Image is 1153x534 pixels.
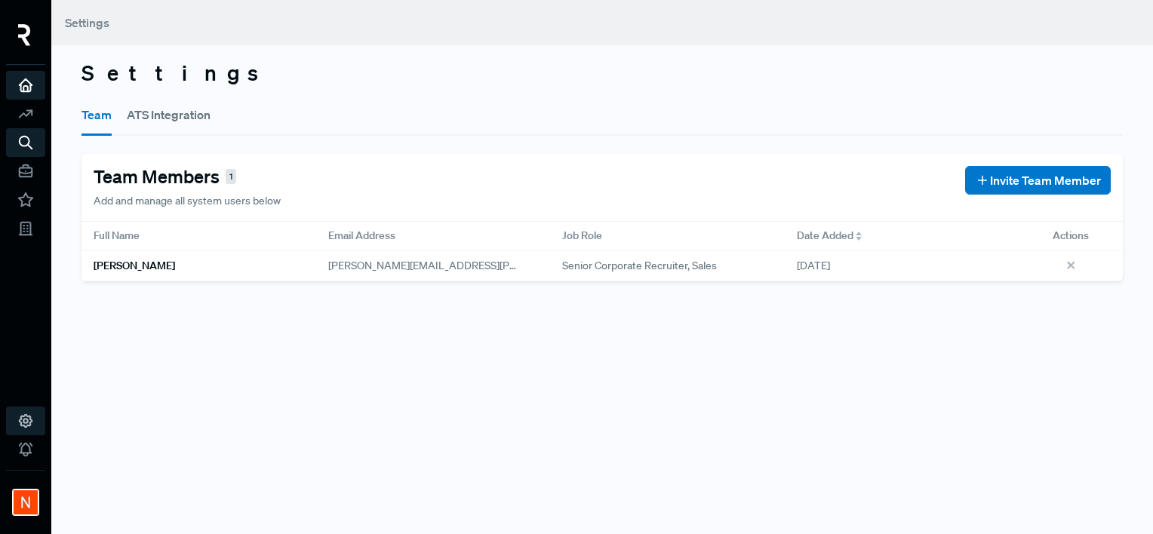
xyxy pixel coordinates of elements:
span: [PERSON_NAME][EMAIL_ADDRESS][PERSON_NAME][DOMAIN_NAME] [328,259,664,272]
span: Full Name [94,228,140,244]
h3: Settings [81,60,1123,86]
div: [DATE] [785,250,1019,281]
div: Toggle SortBy [785,222,1019,250]
h4: Team Members [94,166,220,188]
span: Email Address [328,228,395,244]
a: NAVEX [6,470,45,522]
h6: [PERSON_NAME] [94,259,175,272]
span: Settings [65,15,109,30]
span: Invite Team Member [990,171,1101,189]
span: Job Role [562,228,602,244]
button: Team [81,94,112,136]
span: Date Added [797,228,853,244]
button: ATS Integration [127,94,211,136]
span: Actions [1053,228,1089,244]
img: RepVue [18,24,31,46]
button: Invite Team Member [965,166,1111,195]
span: Senior Corporate Recruiter, Sales [562,258,717,274]
span: 1 [226,169,236,185]
img: NAVEX [14,490,38,514]
p: Add and manage all system users below [94,193,281,209]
